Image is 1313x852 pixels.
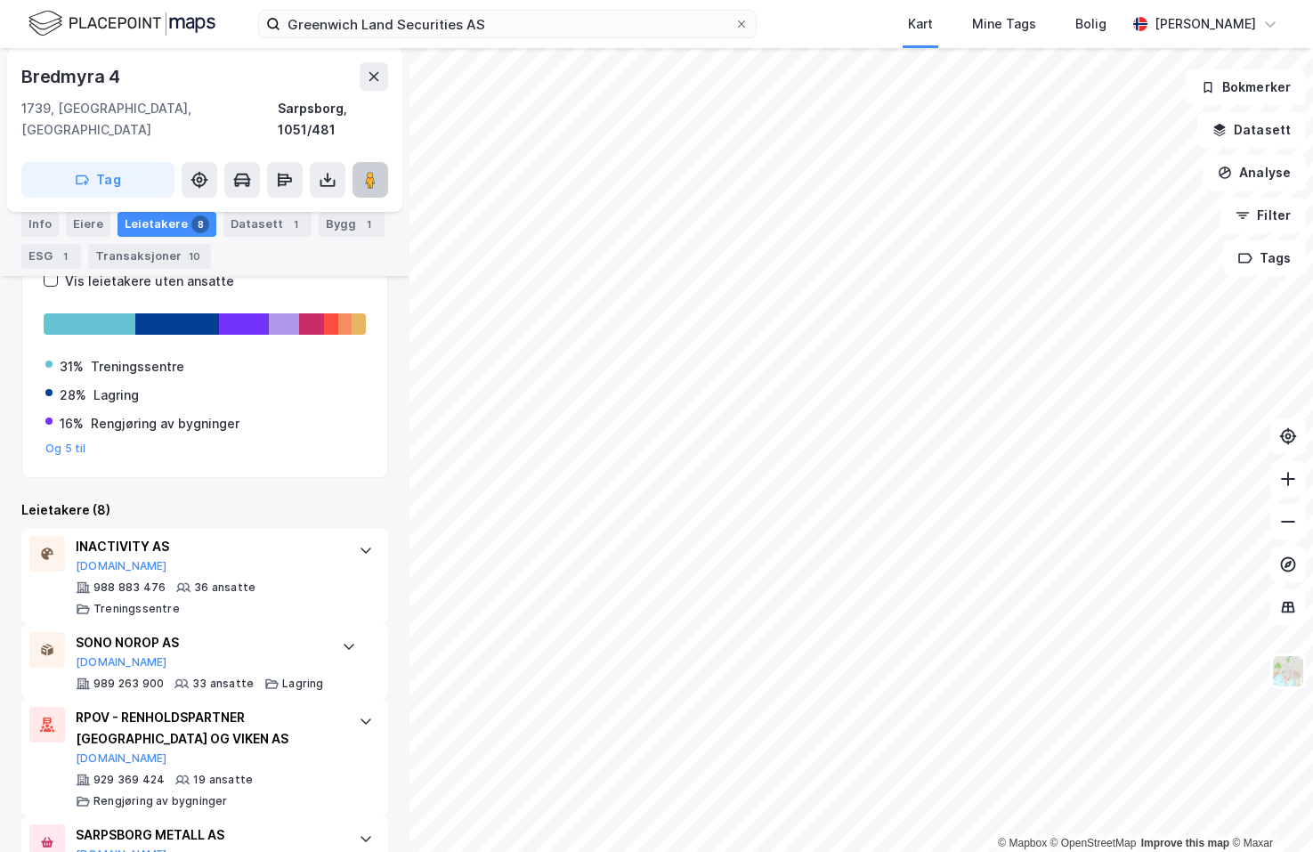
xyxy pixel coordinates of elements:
[65,271,234,292] div: Vis leietakere uten ansatte
[908,13,933,35] div: Kart
[287,215,304,233] div: 1
[28,8,215,39] img: logo.f888ab2527a4732fd821a326f86c7f29.svg
[76,707,341,750] div: RPOV - RENHOLDSPARTNER [GEOGRAPHIC_DATA] OG VIKEN AS
[194,580,255,595] div: 36 ansatte
[1186,69,1306,105] button: Bokmerker
[1141,837,1229,849] a: Improve this map
[21,244,81,269] div: ESG
[66,212,110,237] div: Eiere
[1050,837,1137,849] a: OpenStreetMap
[56,247,74,265] div: 1
[1075,13,1106,35] div: Bolig
[360,215,377,233] div: 1
[21,98,278,141] div: 1739, [GEOGRAPHIC_DATA], [GEOGRAPHIC_DATA]
[45,442,86,456] button: Og 5 til
[278,98,388,141] div: Sarpsborg, 1051/481
[191,215,209,233] div: 8
[60,385,86,406] div: 28%
[192,677,254,691] div: 33 ansatte
[21,499,388,521] div: Leietakere (8)
[76,751,167,766] button: [DOMAIN_NAME]
[1223,240,1306,276] button: Tags
[60,413,84,434] div: 16%
[1197,112,1306,148] button: Datasett
[88,244,211,269] div: Transaksjoner
[1271,654,1305,688] img: Z
[185,247,204,265] div: 10
[21,162,174,198] button: Tag
[21,62,124,91] div: Bredmyra 4
[1155,13,1256,35] div: [PERSON_NAME]
[223,212,312,237] div: Datasett
[1224,767,1313,852] div: Kontrollprogram for chat
[93,602,180,616] div: Treningssentre
[93,794,228,808] div: Rengjøring av bygninger
[118,212,216,237] div: Leietakere
[1224,767,1313,852] iframe: Chat Widget
[21,212,59,237] div: Info
[93,580,166,595] div: 988 883 476
[193,773,253,787] div: 19 ansatte
[998,837,1047,849] a: Mapbox
[76,559,167,573] button: [DOMAIN_NAME]
[93,677,164,691] div: 989 263 900
[93,385,139,406] div: Lagring
[319,212,385,237] div: Bygg
[93,773,165,787] div: 929 369 424
[76,536,341,557] div: INACTIVITY AS
[60,356,84,377] div: 31%
[76,632,324,653] div: SONO NOROP AS
[91,413,239,434] div: Rengjøring av bygninger
[76,655,167,669] button: [DOMAIN_NAME]
[282,677,323,691] div: Lagring
[1220,198,1306,233] button: Filter
[972,13,1036,35] div: Mine Tags
[91,356,184,377] div: Treningssentre
[280,11,734,37] input: Søk på adresse, matrikkel, gårdeiere, leietakere eller personer
[1203,155,1306,191] button: Analyse
[76,824,341,846] div: SARPSBORG METALL AS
